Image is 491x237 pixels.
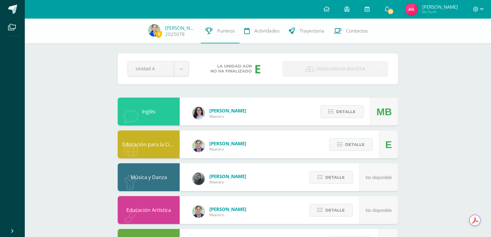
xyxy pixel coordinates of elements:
[155,30,162,38] span: 0
[192,205,205,218] img: 4527a2400866afe872eb4790b0647b60.png
[366,175,392,180] span: No disponible
[128,61,189,77] a: Unidad 4
[325,172,345,183] span: Detalle
[165,25,196,31] a: [PERSON_NAME]
[118,196,180,224] div: Educación Artística
[209,179,246,185] span: Maestro
[320,105,364,118] button: Detalle
[329,19,372,43] a: Contactos
[192,107,205,119] img: 754a7f5bfcced8ad7caafe53e363cb3e.png
[309,171,353,184] button: Detalle
[148,24,160,37] img: b0d30d4e375c9590830dfaea05eec434.png
[422,4,458,10] span: [PERSON_NAME]
[317,61,365,77] span: Descargar boleta
[284,19,329,43] a: Trayectoria
[136,61,166,76] span: Unidad 4
[118,163,180,191] div: Música y Danza
[346,28,368,34] span: Contactos
[300,28,324,34] span: Trayectoria
[210,64,252,74] span: La unidad aún no ha finalizado
[118,98,180,125] div: Inglés
[336,106,356,117] span: Detalle
[192,140,205,152] img: 4527a2400866afe872eb4790b0647b60.png
[165,31,185,37] a: 2025078
[201,19,239,43] a: Punteos
[405,3,418,15] img: 6eebd81c2f3d72ca95c2336d79285c2c.png
[329,138,373,151] button: Detalle
[366,208,392,213] span: No disponible
[254,28,279,34] span: Actividades
[192,173,205,185] img: 8ba24283638e9cc0823fe7e8b79ee805.png
[376,98,392,126] div: MB
[209,206,246,212] span: [PERSON_NAME]
[422,9,458,15] span: Mi Perfil
[345,139,365,150] span: Detalle
[239,19,284,43] a: Actividades
[209,114,246,119] span: Maestro
[209,212,246,217] span: Maestro
[387,8,394,15] span: 63
[209,140,246,147] span: [PERSON_NAME]
[217,28,235,34] span: Punteos
[309,204,353,217] button: Detalle
[254,61,261,77] div: E
[209,108,246,114] span: [PERSON_NAME]
[325,204,345,216] span: Detalle
[209,147,246,152] span: Maestro
[385,131,392,159] div: E
[118,130,180,158] div: Educación para la Ciencia y la Ciudadanía
[209,173,246,179] span: [PERSON_NAME]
